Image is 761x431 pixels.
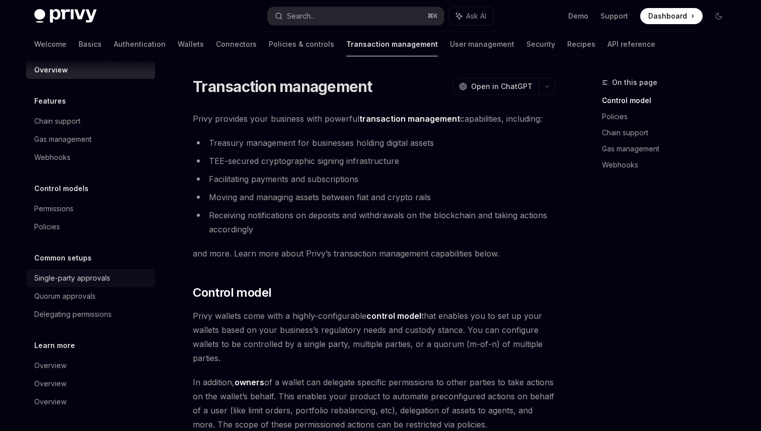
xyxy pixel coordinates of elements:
div: Overview [34,360,66,372]
span: ⌘ K [427,12,438,20]
span: On this page [612,76,657,89]
button: Search...⌘K [268,7,444,25]
li: Treasury management for businesses holding digital assets [193,136,556,150]
h5: Features [34,95,66,107]
div: Chain support [34,115,81,127]
a: Gas management [602,141,735,157]
a: Policies [26,218,155,236]
a: Chain support [602,125,735,141]
a: User management [450,32,514,56]
h5: Learn more [34,339,75,352]
a: Authentication [114,32,166,56]
button: Open in ChatGPT [452,78,539,95]
li: Facilitating payments and subscriptions [193,172,556,186]
li: TEE-secured cryptographic signing infrastructure [193,154,556,168]
div: Delegating permissions [34,308,112,320]
span: and more. Learn more about Privy’s transaction management capabilities below. [193,246,556,261]
a: Dashboard [640,8,703,24]
a: Webhooks [602,157,735,173]
span: Dashboard [648,11,687,21]
div: Search... [287,10,315,22]
a: Webhooks [26,148,155,166]
a: Welcome [34,32,66,56]
div: Single-party approvals [34,272,110,284]
a: API reference [607,32,655,56]
a: Connectors [216,32,257,56]
a: Transaction management [346,32,438,56]
h1: Transaction management [193,77,372,96]
a: Permissions [26,200,155,218]
div: Quorum approvals [34,290,96,302]
a: Overview [26,393,155,411]
div: Overview [34,378,66,390]
li: Moving and managing assets between fiat and crypto rails [193,190,556,204]
button: Toggle dark mode [711,8,727,24]
a: Policies [602,109,735,125]
a: Recipes [567,32,595,56]
a: Gas management [26,130,155,148]
div: Permissions [34,203,73,215]
a: Overview [26,375,155,393]
a: Single-party approvals [26,269,155,287]
strong: transaction management [359,114,460,124]
a: Wallets [178,32,204,56]
span: Ask AI [466,11,486,21]
li: Receiving notifications on deposits and withdrawals on the blockchain and taking actions accordingly [193,208,556,236]
a: Control model [602,93,735,109]
a: Basics [79,32,102,56]
a: Chain support [26,112,155,130]
span: Privy wallets come with a highly-configurable that enables you to set up your wallets based on yo... [193,309,556,365]
a: Quorum approvals [26,287,155,305]
a: Support [600,11,628,21]
a: Delegating permissions [26,305,155,323]
strong: control model [366,311,421,321]
h5: Common setups [34,252,92,264]
span: Control model [193,285,271,301]
div: Gas management [34,133,92,145]
button: Ask AI [449,7,493,25]
span: Open in ChatGPT [471,81,532,92]
div: Policies [34,221,60,233]
a: Overview [26,357,155,375]
a: control model [366,311,421,321]
a: owners [235,377,264,388]
div: Webhooks [34,151,70,163]
div: Overview [34,396,66,408]
a: Policies & controls [269,32,334,56]
a: Security [526,32,555,56]
span: Privy provides your business with powerful capabilities, including: [193,112,556,126]
img: dark logo [34,9,97,23]
h5: Control models [34,183,89,195]
a: Demo [568,11,588,21]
